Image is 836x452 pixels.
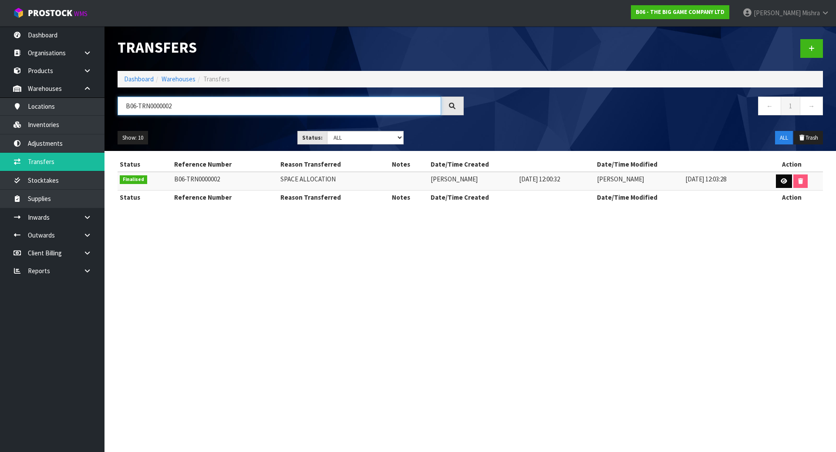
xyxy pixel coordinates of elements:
[761,191,823,204] th: Action
[781,97,800,115] a: 1
[595,191,761,204] th: Date/Time Modified
[203,75,230,83] span: Transfers
[172,157,278,171] th: Reference Number
[278,172,390,191] td: SPACE ALLOCATION
[428,157,595,171] th: Date/Time Created
[118,191,172,204] th: Status
[172,172,278,191] td: B06-TRN0000002
[595,157,761,171] th: Date/Time Modified
[302,134,323,141] strong: Status:
[74,10,88,18] small: WMS
[517,172,595,191] td: [DATE] 12:00:32
[794,131,823,145] button: Trash
[800,97,823,115] a: →
[278,157,390,171] th: Reason Transferred
[775,131,793,145] button: ALL
[390,191,428,204] th: Notes
[118,97,441,115] input: Search transfers
[428,191,595,204] th: Date/Time Created
[118,157,172,171] th: Status
[754,9,801,17] span: [PERSON_NAME]
[162,75,196,83] a: Warehouses
[683,172,761,191] td: [DATE] 12:03:28
[636,8,725,16] strong: B06 - THE BIG GAME COMPANY LTD
[278,191,390,204] th: Reason Transferred
[118,39,464,56] h1: Transfers
[761,157,823,171] th: Action
[13,7,24,18] img: cube-alt.png
[595,172,683,191] td: [PERSON_NAME]
[124,75,154,83] a: Dashboard
[28,7,72,19] span: ProStock
[758,97,781,115] a: ←
[118,131,148,145] button: Show: 10
[802,9,820,17] span: Mishra
[631,5,729,19] a: B06 - THE BIG GAME COMPANY LTD
[428,172,517,191] td: [PERSON_NAME]
[120,175,147,184] span: Finalised
[172,191,278,204] th: Reference Number
[390,157,428,171] th: Notes
[477,97,823,118] nav: Page navigation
